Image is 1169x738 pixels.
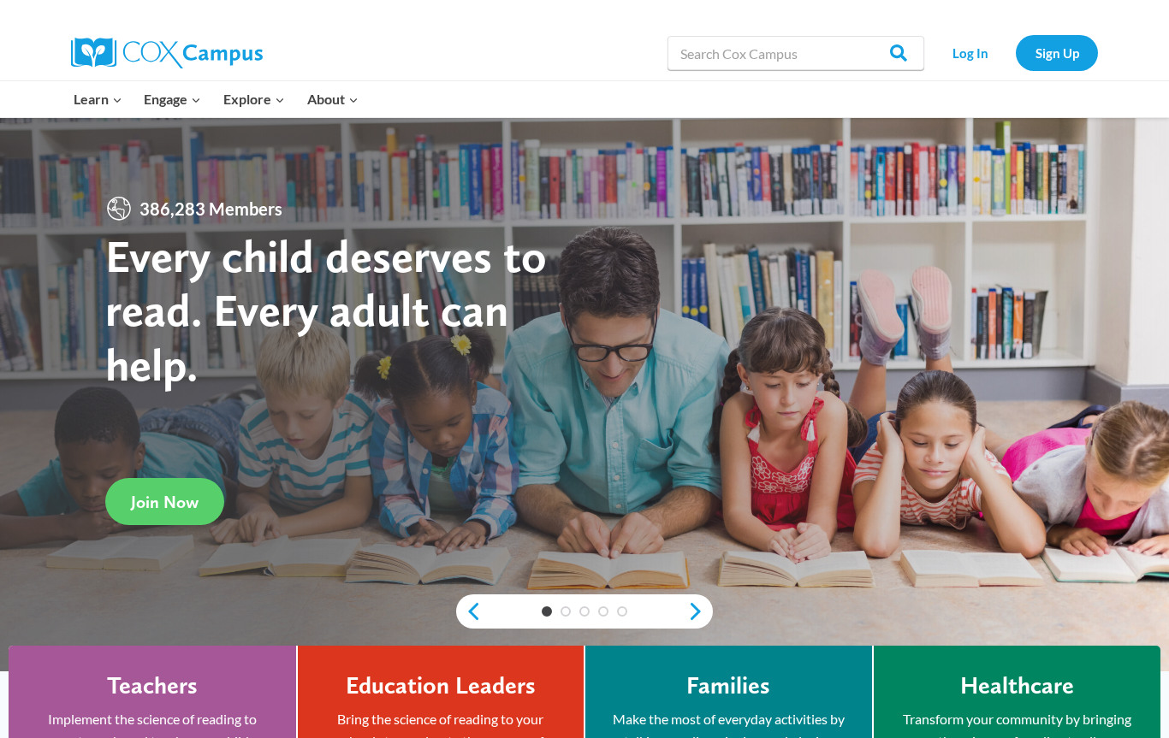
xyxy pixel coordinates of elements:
h4: Healthcare [960,671,1074,700]
input: Search Cox Campus [668,36,924,70]
a: 4 [598,606,608,617]
h4: Families [686,671,770,700]
span: Engage [144,88,201,110]
nav: Primary Navigation [62,81,369,117]
a: 5 [617,606,627,617]
h4: Education Leaders [346,671,536,700]
a: Join Now [105,478,224,525]
a: 3 [579,606,590,617]
h4: Teachers [107,671,198,700]
div: content slider buttons [456,594,713,629]
a: Log In [933,35,1007,70]
a: Sign Up [1016,35,1098,70]
a: previous [456,601,482,622]
span: Learn [74,88,122,110]
a: next [687,601,713,622]
strong: Every child deserves to read. Every adult can help. [105,228,547,392]
span: About [307,88,359,110]
a: 2 [561,606,571,617]
span: Explore [223,88,285,110]
span: Join Now [131,492,199,512]
span: 386,283 Members [133,195,289,222]
img: Cox Campus [71,38,263,68]
a: 1 [542,606,552,617]
nav: Secondary Navigation [933,35,1098,70]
